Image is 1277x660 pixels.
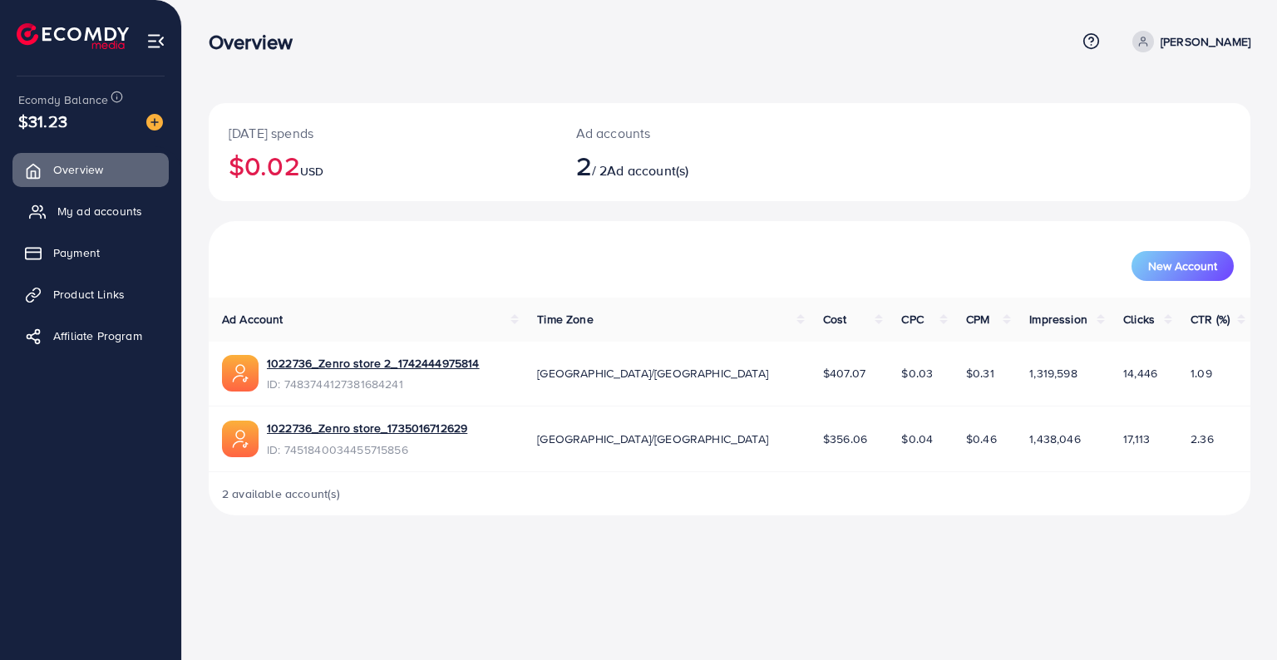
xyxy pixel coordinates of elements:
[901,431,933,447] span: $0.04
[222,355,259,392] img: ic-ads-acc.e4c84228.svg
[576,146,592,185] span: 2
[1123,431,1150,447] span: 17,113
[823,365,865,382] span: $407.07
[537,311,593,328] span: Time Zone
[12,278,169,311] a: Product Links
[1191,311,1230,328] span: CTR (%)
[1191,365,1212,382] span: 1.09
[53,244,100,261] span: Payment
[12,195,169,228] a: My ad accounts
[146,114,163,131] img: image
[1029,365,1077,382] span: 1,319,598
[229,150,536,181] h2: $0.02
[12,319,169,352] a: Affiliate Program
[53,161,103,178] span: Overview
[901,365,933,382] span: $0.03
[53,286,125,303] span: Product Links
[57,203,142,219] span: My ad accounts
[267,355,480,372] a: 1022736_Zenro store 2_1742444975814
[12,153,169,186] a: Overview
[823,311,847,328] span: Cost
[1148,260,1217,272] span: New Account
[1161,32,1250,52] p: [PERSON_NAME]
[823,431,867,447] span: $356.06
[222,311,284,328] span: Ad Account
[267,441,467,458] span: ID: 7451840034455715856
[1029,311,1087,328] span: Impression
[1123,311,1155,328] span: Clicks
[267,420,467,436] a: 1022736_Zenro store_1735016712629
[12,236,169,269] a: Payment
[1132,251,1234,281] button: New Account
[966,431,997,447] span: $0.46
[300,163,323,180] span: USD
[1123,365,1157,382] span: 14,446
[18,91,108,108] span: Ecomdy Balance
[53,328,142,344] span: Affiliate Program
[1191,431,1214,447] span: 2.36
[966,365,994,382] span: $0.31
[229,123,536,143] p: [DATE] spends
[607,161,688,180] span: Ad account(s)
[1206,585,1265,648] iframe: Chat
[1126,31,1250,52] a: [PERSON_NAME]
[146,32,165,51] img: menu
[18,109,67,133] span: $31.23
[576,123,796,143] p: Ad accounts
[537,365,768,382] span: [GEOGRAPHIC_DATA]/[GEOGRAPHIC_DATA]
[222,485,341,502] span: 2 available account(s)
[537,431,768,447] span: [GEOGRAPHIC_DATA]/[GEOGRAPHIC_DATA]
[901,311,923,328] span: CPC
[17,23,129,49] img: logo
[966,311,989,328] span: CPM
[1029,431,1080,447] span: 1,438,046
[267,376,480,392] span: ID: 7483744127381684241
[576,150,796,181] h2: / 2
[222,421,259,457] img: ic-ads-acc.e4c84228.svg
[209,30,306,54] h3: Overview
